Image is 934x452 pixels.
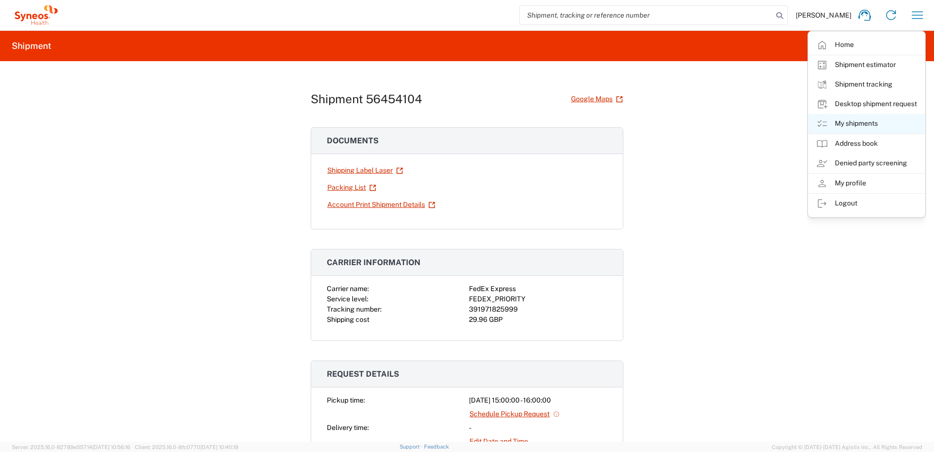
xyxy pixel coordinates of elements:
a: Desktop shipment request [808,94,925,114]
span: Request details [327,369,399,379]
span: Copyright © [DATE]-[DATE] Agistix Inc., All Rights Reserved [772,443,922,452]
span: Delivery time: [327,424,369,431]
div: 391971825999 [469,304,607,315]
a: Shipment estimator [808,55,925,75]
a: Shipment tracking [808,75,925,94]
div: FEDEX_PRIORITY [469,294,607,304]
a: Home [808,35,925,55]
a: Schedule Pickup Request [469,406,560,423]
div: 29.96 GBP [469,315,607,325]
span: [DATE] 10:40:19 [200,444,238,450]
span: Server: 2025.16.0-82789e55714 [12,444,130,450]
span: Tracking number: [327,305,382,313]
div: - [469,423,607,433]
h2: Shipment [12,40,51,52]
a: Google Maps [571,90,623,108]
a: My shipments [808,114,925,134]
span: [DATE] 10:56:16 [92,444,130,450]
a: Account Print Shipment Details [327,196,436,213]
a: My profile [808,174,925,193]
div: [DATE] 15:00:00 - 16:00:00 [469,395,607,406]
h1: Shipment 56454104 [311,92,422,106]
span: Client: 2025.16.0-8fc0770 [135,444,238,450]
input: Shipment, tracking or reference number [520,6,773,24]
a: Address book [808,134,925,154]
span: Service level: [327,295,368,303]
span: [PERSON_NAME] [796,11,851,20]
a: Shipping Label Laser [327,162,403,179]
a: Logout [808,194,925,213]
a: Edit Date and Time [469,433,529,450]
a: Packing List [327,179,377,196]
a: Support [400,444,424,450]
span: Pickup time: [327,396,365,404]
div: FedEx Express [469,284,607,294]
a: Denied party screening [808,154,925,173]
span: Carrier information [327,258,421,267]
span: Shipping cost [327,316,369,323]
span: Documents [327,136,379,145]
a: Feedback [424,444,449,450]
span: Carrier name: [327,285,369,293]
